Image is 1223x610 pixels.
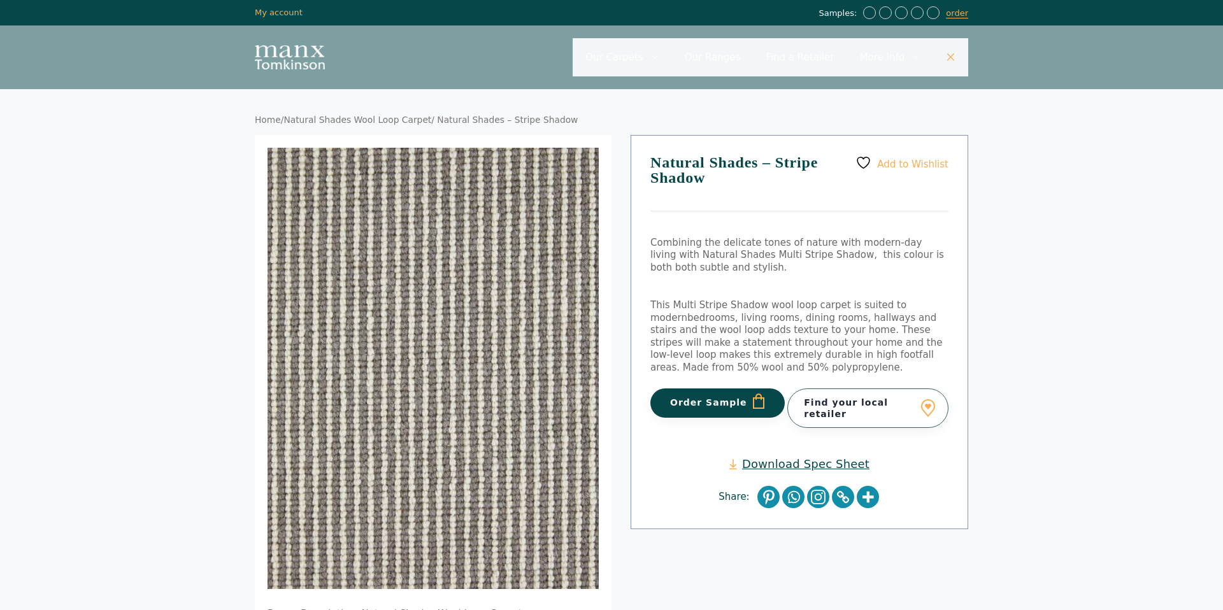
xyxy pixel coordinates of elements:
[255,8,303,17] a: My account
[650,388,785,418] button: Order Sample
[857,486,879,508] a: More
[255,115,281,125] a: Home
[946,8,968,18] a: order
[855,155,948,171] a: Add to Wishlist
[729,457,869,471] a: Download Spec Sheet
[650,299,906,323] span: This Multi Stripe Shadow wool loop carpet is suited to modern
[283,115,431,125] a: Natural Shades Wool Loop Carpet
[819,8,860,19] span: Samples:
[782,486,805,508] a: Whatsapp
[807,486,829,508] a: Instagram
[255,45,325,69] img: Manx Tomkinson
[255,115,968,126] nav: Breadcrumb
[650,237,944,273] span: Combining the delicate tones of nature with modern-day living with Natural Shades Multi Stripe Sh...
[573,38,968,76] nav: Primary
[877,158,948,169] span: Add to Wishlist
[757,486,780,508] a: Pinterest
[933,38,968,76] a: Close Search Bar
[832,486,854,508] a: Copy Link
[650,312,942,373] span: bedrooms, living rooms, dining rooms, hallways and stairs and the wool loop adds texture to your ...
[719,491,755,504] span: Share:
[650,155,948,211] h1: Natural Shades – Stripe Shadow
[787,388,948,428] a: Find your local retailer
